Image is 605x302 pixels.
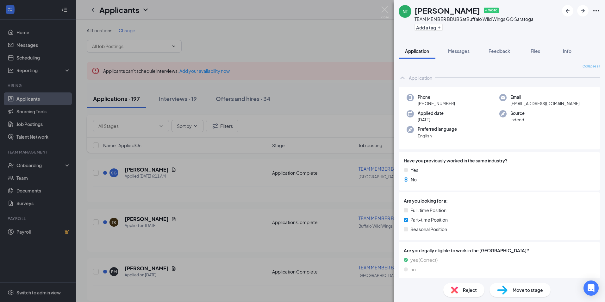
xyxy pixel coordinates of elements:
button: PlusAdd a tag [415,24,443,31]
span: Are you looking for a: [404,197,448,204]
div: Application [409,75,432,81]
svg: ChevronUp [399,74,406,82]
span: Feedback [489,48,510,54]
span: Applied date [418,110,444,116]
span: Seasonal Position [410,226,447,233]
span: Source [510,110,525,116]
span: Reject [463,286,477,293]
span: Move to stage [513,286,543,293]
svg: ArrowLeftNew [564,7,571,15]
svg: Plus [437,26,441,29]
span: Have you previously worked in the same industry? [404,157,508,164]
span: [PHONE_NUMBER] [418,100,455,107]
span: Files [531,48,540,54]
span: Email [510,94,580,100]
span: Are you legally eligible to work in the [GEOGRAPHIC_DATA]? [404,247,595,254]
span: Collapse all [583,64,600,69]
div: Open Intercom Messenger [583,280,599,296]
span: Info [563,48,571,54]
span: Full-time Position [410,207,446,214]
span: Indeed [510,116,525,123]
button: ArrowRight [577,5,589,16]
svg: ArrowRight [579,7,587,15]
span: ✔ WOTC [484,8,499,13]
button: ArrowLeftNew [562,5,573,16]
div: NT [402,8,408,15]
span: Phone [418,94,455,100]
span: Application [405,48,429,54]
span: [EMAIL_ADDRESS][DOMAIN_NAME] [510,100,580,107]
div: TEAM MEMBER BDUBS at Buffalo Wild Wings GO Saratoga [415,16,533,22]
span: No [411,176,417,183]
span: [DATE] [418,116,444,123]
span: yes (Correct) [410,256,438,263]
span: no [410,266,416,273]
h1: [PERSON_NAME] [415,5,480,16]
span: Messages [448,48,470,54]
span: Part-time Position [410,216,448,223]
svg: Ellipses [592,7,600,15]
span: Yes [411,167,418,173]
span: Preferred language [418,126,457,132]
span: English [418,133,457,139]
